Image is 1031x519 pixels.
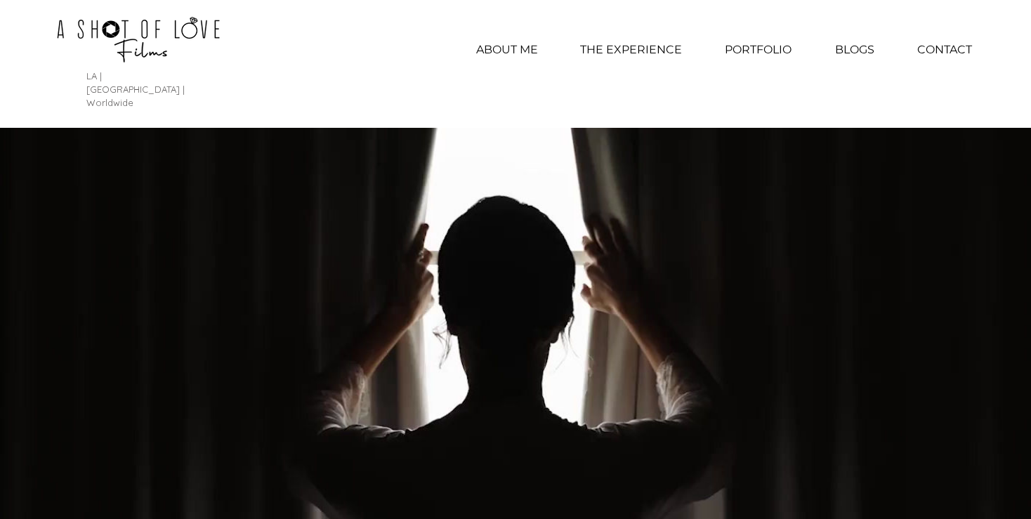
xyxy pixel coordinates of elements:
[454,32,993,67] nav: Site
[896,32,993,67] a: CONTACT
[910,32,979,67] p: CONTACT
[560,32,702,67] a: THE EXPERIENCE
[573,32,689,67] p: THE EXPERIENCE
[454,32,560,67] a: ABOUT ME
[469,32,545,67] p: ABOUT ME
[702,32,813,67] div: PORTFOLIO
[86,70,185,108] span: LA | [GEOGRAPHIC_DATA] | Worldwide
[718,32,799,67] p: PORTFOLIO
[813,32,896,67] a: BLOGS
[828,32,881,67] p: BLOGS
